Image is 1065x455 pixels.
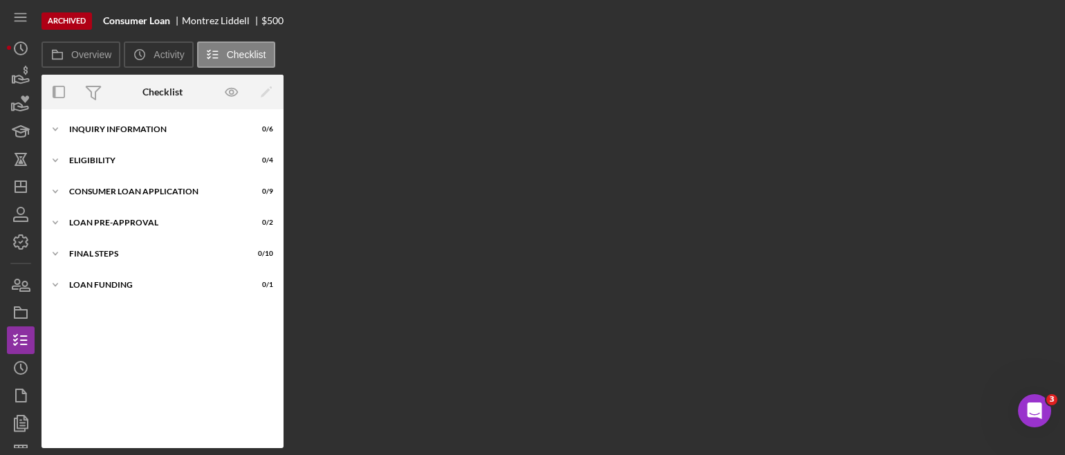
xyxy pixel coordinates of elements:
[1046,394,1057,405] span: 3
[69,187,239,196] div: Consumer Loan Application
[124,41,193,68] button: Activity
[69,219,239,227] div: Loan Pre-Approval
[103,15,170,26] b: Consumer Loan
[182,15,261,26] div: Montrez Liddell
[227,49,266,60] label: Checklist
[41,41,120,68] button: Overview
[197,41,275,68] button: Checklist
[248,156,273,165] div: 0 / 4
[248,125,273,133] div: 0 / 6
[154,49,184,60] label: Activity
[248,281,273,289] div: 0 / 1
[142,86,183,98] div: Checklist
[248,187,273,196] div: 0 / 9
[69,281,239,289] div: Loan Funding
[248,219,273,227] div: 0 / 2
[69,250,239,258] div: FINAL STEPS
[248,250,273,258] div: 0 / 10
[69,125,239,133] div: Inquiry Information
[1018,394,1051,427] iframe: Intercom live chat
[261,15,284,26] div: $500
[41,12,92,30] div: Archived
[69,156,239,165] div: Eligibility
[71,49,111,60] label: Overview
